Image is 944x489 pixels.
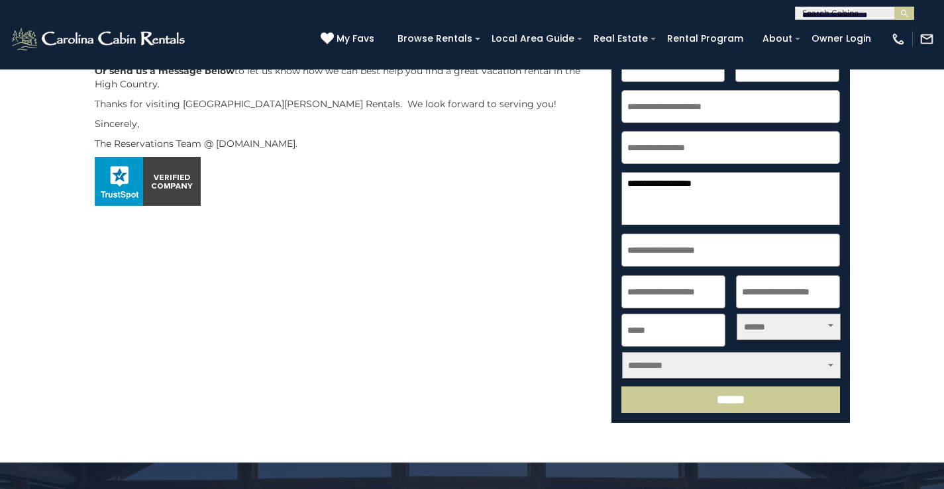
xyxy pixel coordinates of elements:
[805,28,878,49] a: Owner Login
[587,28,655,49] a: Real Estate
[391,28,479,49] a: Browse Rentals
[95,97,592,111] p: Thanks for visiting [GEOGRAPHIC_DATA][PERSON_NAME] Rentals. We look forward to serving you!
[95,117,592,130] p: Sincerely,
[337,32,374,46] span: My Favs
[919,32,934,46] img: mail-regular-white.png
[891,32,906,46] img: phone-regular-white.png
[95,64,592,91] p: to let us know how we can best help you find a great vacation rental in the High Country.
[485,28,581,49] a: Local Area Guide
[95,65,235,77] b: Or send us a message below
[95,137,592,150] p: The Reservations Team @ [DOMAIN_NAME].
[756,28,799,49] a: About
[321,32,378,46] a: My Favs
[10,26,189,52] img: White-1-2.png
[660,28,750,49] a: Rental Program
[95,157,201,206] img: seal_horizontal.png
